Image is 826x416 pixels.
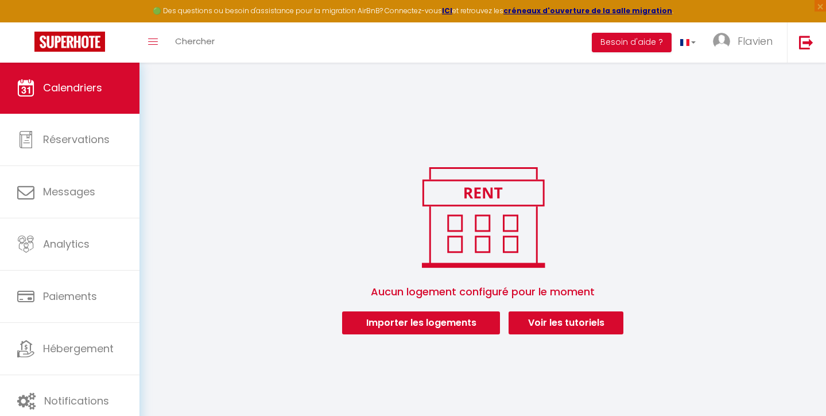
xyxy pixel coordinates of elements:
[43,184,95,199] span: Messages
[43,237,90,251] span: Analytics
[738,34,773,48] span: Flavien
[153,272,812,311] span: Aucun logement configuré pour le moment
[713,33,730,50] img: ...
[592,33,672,52] button: Besoin d'aide ?
[410,162,556,272] img: rent.png
[34,32,105,52] img: Super Booking
[43,132,110,147] span: Réservations
[166,22,223,63] a: Chercher
[175,35,215,47] span: Chercher
[44,394,109,408] span: Notifications
[777,364,817,407] iframe: Chat
[503,6,672,16] a: créneaux d'ouverture de la salle migration
[43,289,97,303] span: Paiements
[799,35,813,49] img: logout
[43,341,114,356] span: Hébergement
[509,311,623,334] a: Voir les tutoriels
[43,80,102,95] span: Calendriers
[342,311,500,334] button: Importer les logements
[704,22,787,63] a: ... Flavien
[442,6,452,16] a: ICI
